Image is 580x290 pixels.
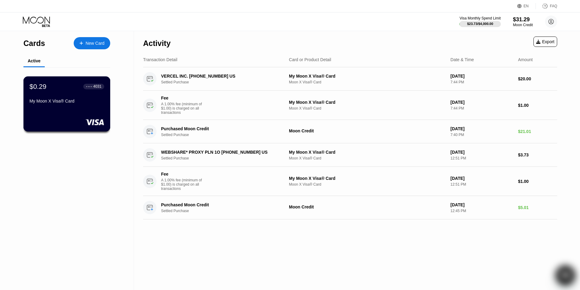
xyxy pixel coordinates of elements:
[451,74,513,79] div: [DATE]
[451,100,513,105] div: [DATE]
[143,143,557,167] div: WEBSHARE* PROXY PLN 1O [PHONE_NUMBER] USSettled PurchaseMy Moon X Visa® CardMoon X Visa® Card[DAT...
[289,150,446,155] div: My Moon X Visa® Card
[513,23,533,27] div: Moon Credit
[28,58,40,63] div: Active
[518,57,533,62] div: Amount
[143,120,557,143] div: Purchased Moon CreditSettled PurchaseMoon Credit[DATE]7:40 PM$21.01
[161,102,207,115] div: A 1.00% fee (minimum of $1.00) is charged on all transactions
[143,67,557,91] div: VERCEL INC. [PHONE_NUMBER] USSettled PurchaseMy Moon X Visa® CardMoon X Visa® Card[DATE]7:44 PM$2...
[289,204,446,209] div: Moon Credit
[289,128,446,133] div: Moon Credit
[518,205,557,210] div: $5.01
[30,99,104,103] div: My Moon X Visa® Card
[23,39,45,48] div: Cards
[161,80,288,84] div: Settled Purchase
[289,80,446,84] div: Moon X Visa® Card
[161,172,204,176] div: Fee
[536,39,554,44] div: Export
[289,57,331,62] div: Card or Product Detail
[93,84,101,89] div: 4031
[161,202,279,207] div: Purchased Moon Credit
[513,16,533,27] div: $31.29Moon Credit
[536,3,557,9] div: FAQ
[24,77,110,131] div: $0.29● ● ● ●4031My Moon X Visa® Card
[451,133,513,137] div: 7:40 PM
[451,80,513,84] div: 7:44 PM
[289,106,446,110] div: Moon X Visa® Card
[161,96,204,100] div: Fee
[513,16,533,23] div: $31.29
[289,100,446,105] div: My Moon X Visa® Card
[161,126,279,131] div: Purchased Moon Credit
[143,57,177,62] div: Transaction Detail
[161,74,279,79] div: VERCEL INC. [PHONE_NUMBER] US
[289,74,446,79] div: My Moon X Visa® Card
[459,16,501,27] div: Visa Monthly Spend Limit$23.73/$4,000.00
[556,266,575,285] iframe: Button to launch messaging window, conversation in progress
[161,209,288,213] div: Settled Purchase
[518,129,557,134] div: $21.01
[467,22,493,26] div: $23.73 / $4,000.00
[451,176,513,181] div: [DATE]
[451,126,513,131] div: [DATE]
[451,182,513,187] div: 12:51 PM
[161,133,288,137] div: Settled Purchase
[161,156,288,160] div: Settled Purchase
[143,91,557,120] div: FeeA 1.00% fee (minimum of $1.00) is charged on all transactionsMy Moon X Visa® CardMoon X Visa® ...
[451,106,513,110] div: 7:44 PM
[161,150,279,155] div: WEBSHARE* PROXY PLN 1O [PHONE_NUMBER] US
[518,179,557,184] div: $1.00
[161,178,207,191] div: A 1.00% fee (minimum of $1.00) is charged on all transactions
[74,37,110,49] div: New Card
[289,182,446,187] div: Moon X Visa® Card
[143,167,557,196] div: FeeA 1.00% fee (minimum of $1.00) is charged on all transactionsMy Moon X Visa® CardMoon X Visa® ...
[550,4,557,8] div: FAQ
[451,150,513,155] div: [DATE]
[143,196,557,219] div: Purchased Moon CreditSettled PurchaseMoon Credit[DATE]12:45 PM$5.01
[289,176,446,181] div: My Moon X Visa® Card
[30,82,47,90] div: $0.29
[451,202,513,207] div: [DATE]
[459,16,501,20] div: Visa Monthly Spend Limit
[86,41,104,46] div: New Card
[533,37,557,47] div: Export
[86,86,92,87] div: ● ● ● ●
[517,3,536,9] div: EN
[518,103,557,108] div: $1.00
[451,209,513,213] div: 12:45 PM
[289,156,446,160] div: Moon X Visa® Card
[451,57,474,62] div: Date & Time
[524,4,529,8] div: EN
[143,39,170,48] div: Activity
[451,156,513,160] div: 12:51 PM
[518,152,557,157] div: $3.73
[518,76,557,81] div: $20.00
